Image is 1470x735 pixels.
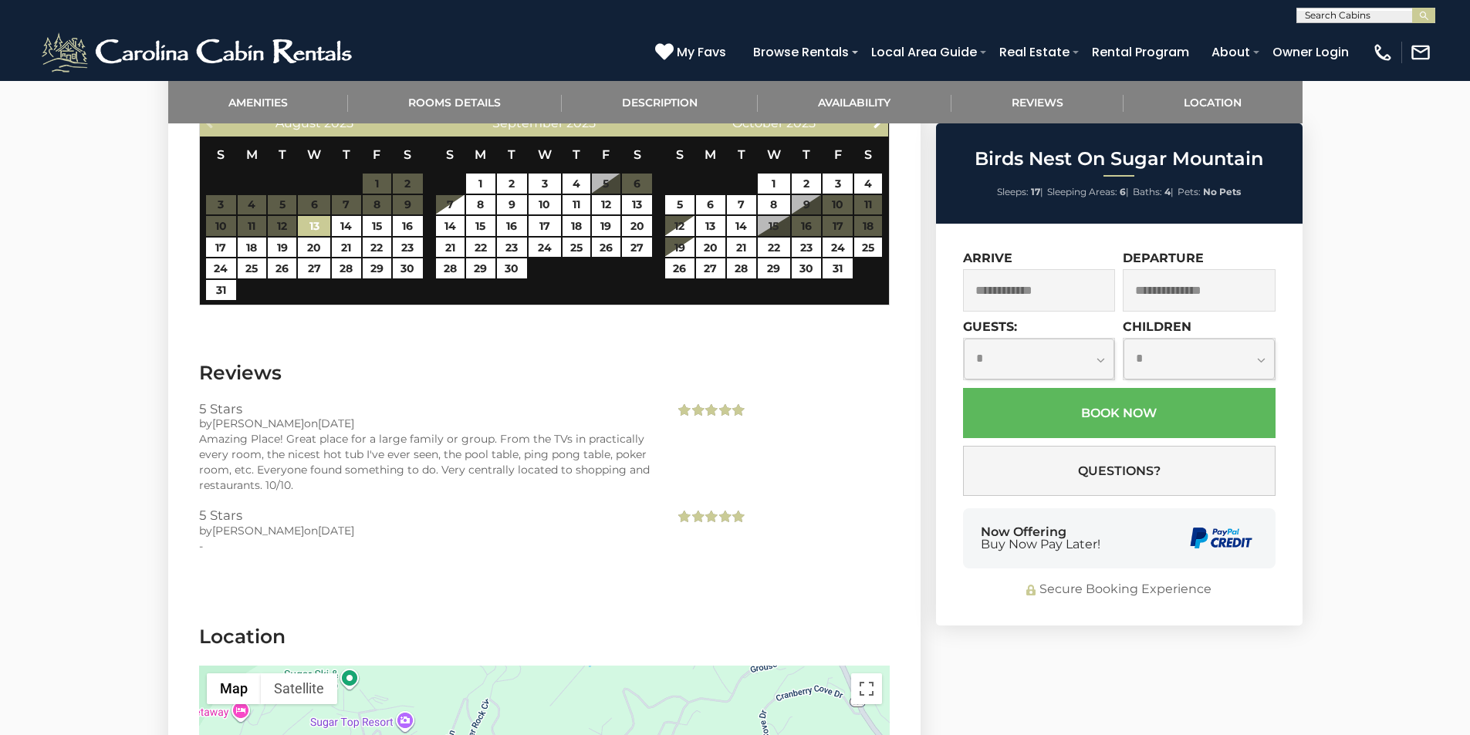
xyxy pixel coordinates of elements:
strong: 17 [1031,186,1040,197]
a: 28 [727,258,755,278]
div: Secure Booking Experience [963,581,1276,598]
a: Owner Login [1265,39,1357,66]
button: Show street map [207,673,261,704]
a: Location [1124,81,1303,123]
button: Show satellite imagery [261,673,337,704]
a: 26 [268,258,296,278]
a: 20 [622,216,652,236]
a: Rental Program [1084,39,1197,66]
button: Book Now [963,388,1276,438]
a: 4 [563,174,590,194]
a: 21 [436,238,465,258]
a: 6 [696,195,726,215]
label: Arrive [963,251,1012,265]
label: Guests: [963,319,1017,334]
a: 17 [529,216,561,236]
a: 23 [792,238,822,258]
li: | [1047,182,1129,202]
a: 21 [727,238,755,258]
a: 8 [466,195,495,215]
a: My Favs [655,42,730,62]
a: 17 [206,238,236,258]
strong: 6 [1120,186,1126,197]
span: Sleeping Areas: [1047,186,1117,197]
a: 4 [854,174,882,194]
a: 13 [696,216,726,236]
a: 14 [727,216,755,236]
a: 18 [563,216,590,236]
span: Friday [602,147,610,162]
span: Thursday [343,147,350,162]
a: 1 [466,174,495,194]
a: 3 [823,174,853,194]
span: September [492,116,563,130]
h3: Location [199,623,890,650]
span: Buy Now Pay Later! [981,538,1100,551]
a: 12 [665,216,694,236]
a: 31 [823,258,853,278]
a: 29 [363,258,391,278]
label: Departure [1123,251,1204,265]
h3: 5 Stars [199,508,652,522]
a: 30 [792,258,822,278]
a: 25 [563,238,590,258]
a: 25 [238,258,266,278]
h2: Birds Nest On Sugar Mountain [940,149,1299,169]
span: Saturday [404,147,411,162]
li: | [997,182,1043,202]
span: October [732,116,783,130]
span: Tuesday [508,147,515,162]
h3: 5 Stars [199,402,652,416]
a: 15 [466,216,495,236]
a: Real Estate [992,39,1077,66]
a: 30 [393,258,423,278]
strong: 4 [1164,186,1171,197]
a: 2 [792,174,822,194]
h3: Reviews [199,359,890,386]
span: 2025 [786,116,816,130]
a: 28 [436,258,465,278]
a: 16 [393,216,423,236]
li: | [1133,182,1174,202]
a: 27 [622,238,652,258]
span: Sunday [446,147,454,162]
div: - [199,538,652,554]
a: Reviews [951,81,1124,123]
a: 24 [823,238,853,258]
div: Amazing Place! Great place for a large family or group. From the TVs in practically every room, t... [199,431,652,493]
a: 11 [563,195,590,215]
span: [PERSON_NAME] [212,524,304,538]
a: 26 [665,258,694,278]
div: by on [199,416,652,431]
span: 2025 [566,116,596,130]
a: 7 [436,195,465,215]
a: 30 [497,258,527,278]
a: 2 [497,174,527,194]
span: Monday [475,147,486,162]
a: 5 [665,195,694,215]
span: Tuesday [738,147,745,162]
button: Toggle fullscreen view [851,673,882,704]
a: 15 [363,216,391,236]
span: [DATE] [318,416,354,430]
span: Sunday [217,147,225,162]
span: Monday [705,147,716,162]
img: White-1-2.png [39,29,359,76]
a: 10 [529,195,561,215]
a: 25 [854,238,882,258]
img: mail-regular-white.png [1410,42,1431,63]
a: 16 [497,216,527,236]
a: 29 [758,258,790,278]
a: 9 [497,195,527,215]
span: 2025 [324,116,353,130]
div: by on [199,523,652,538]
span: Baths: [1133,186,1162,197]
a: 22 [363,238,391,258]
a: 8 [758,195,790,215]
a: 13 [622,195,652,215]
a: 29 [466,258,495,278]
span: Thursday [803,147,810,162]
a: 13 [298,216,330,236]
strong: No Pets [1203,186,1241,197]
span: Friday [373,147,380,162]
